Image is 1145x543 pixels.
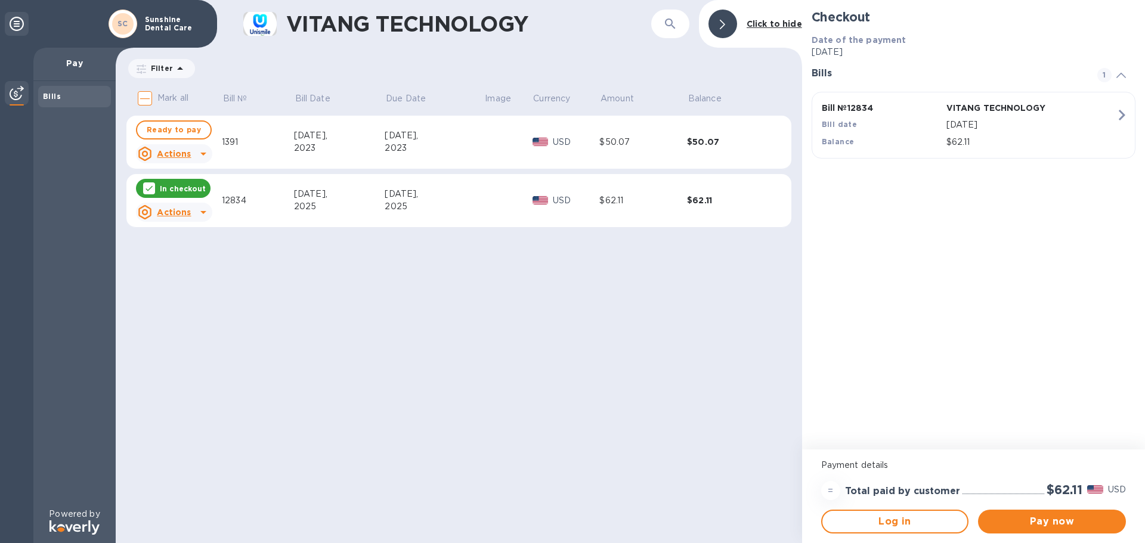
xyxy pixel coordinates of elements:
[485,92,511,105] p: Image
[385,188,484,200] div: [DATE],
[688,92,722,105] p: Balance
[386,92,441,105] span: Due Date
[845,486,960,497] h3: Total paid by customer
[295,92,330,105] p: Bill Date
[146,63,173,73] p: Filter
[223,92,263,105] span: Bill №
[553,194,599,207] p: USD
[223,92,247,105] p: Bill №
[533,196,549,204] img: USD
[822,120,858,129] b: Bill date
[599,194,687,207] div: $62.11
[821,510,969,533] button: Log in
[812,92,1135,159] button: Bill №12834VITANG TECHNOLOGYBill date[DATE]Balance$62.11
[821,459,1126,471] p: Payment details
[599,136,687,148] div: $50.07
[832,514,958,529] span: Log in
[812,68,1083,79] h3: Bills
[294,200,385,213] div: 2025
[747,19,802,29] b: Click to hide
[295,92,346,105] span: Bill Date
[157,207,191,217] u: Actions
[294,188,385,200] div: [DATE],
[1087,485,1103,494] img: USD
[385,142,484,154] div: 2023
[117,19,128,28] b: SC
[812,46,1135,58] p: [DATE]
[386,92,426,105] p: Due Date
[946,136,1116,148] p: $62.11
[687,136,775,148] div: $50.07
[222,194,294,207] div: 12834
[1108,483,1126,496] p: USD
[533,92,570,105] p: Currency
[1047,482,1082,497] h2: $62.11
[145,15,205,32] p: Sunshine Dental Care
[43,92,61,101] b: Bills
[946,119,1116,131] p: [DATE]
[157,149,191,159] u: Actions
[385,200,484,213] div: 2025
[160,184,206,194] p: In checkout
[687,194,775,206] div: $62.11
[978,510,1126,533] button: Pay now
[812,35,906,45] b: Date of the payment
[533,138,549,146] img: USD
[688,92,737,105] span: Balance
[385,129,484,142] div: [DATE],
[822,137,855,146] b: Balance
[601,92,634,105] p: Amount
[988,514,1116,529] span: Pay now
[286,11,651,36] h1: VITANG TECHNOLOGY
[294,129,385,142] div: [DATE],
[946,102,1066,114] p: VITANG TECHNOLOGY
[157,92,188,104] p: Mark all
[822,102,942,114] p: Bill № 12834
[553,136,599,148] p: USD
[49,520,100,535] img: Logo
[601,92,649,105] span: Amount
[136,120,212,139] button: Ready to pay
[147,123,201,137] span: Ready to pay
[812,10,1135,24] h2: Checkout
[43,57,106,69] p: Pay
[294,142,385,154] div: 2023
[1097,68,1112,82] span: 1
[222,136,294,148] div: 1391
[49,508,100,520] p: Powered by
[821,481,840,500] div: =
